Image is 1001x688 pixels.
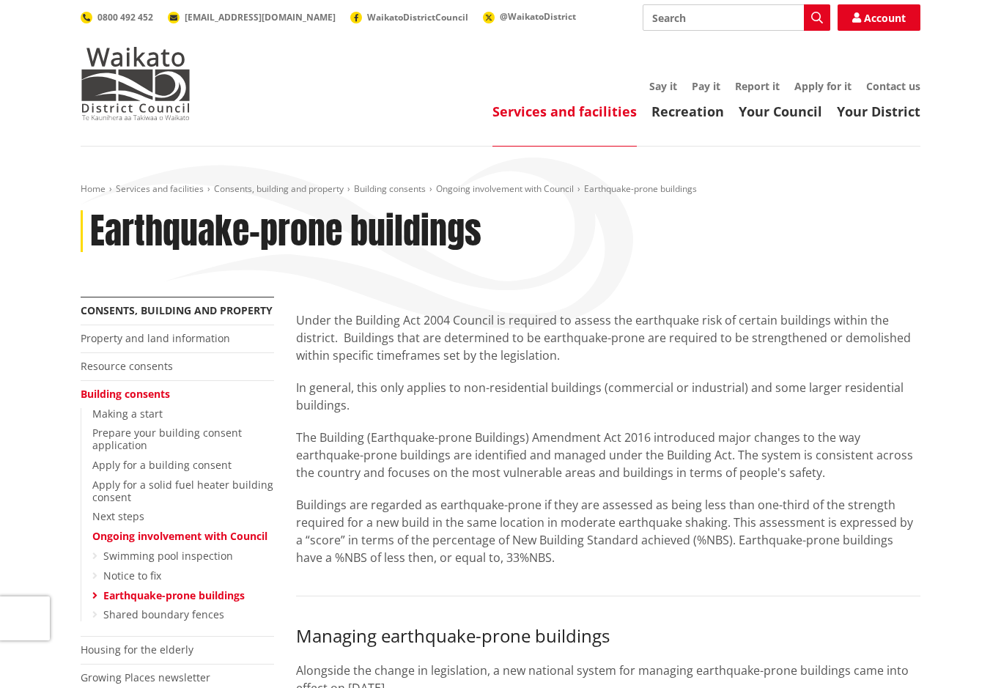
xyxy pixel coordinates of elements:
[92,478,273,504] a: Apply for a solid fuel heater building consent​
[81,182,106,195] a: Home
[103,569,161,582] a: Notice to fix
[794,79,852,93] a: Apply for it
[92,458,232,472] a: Apply for a building consent
[296,626,920,647] h3: Managing earthquake-prone buildings
[103,607,224,621] a: Shared boundary fences
[103,549,233,563] a: Swimming pool inspection
[90,210,481,253] h1: Earthquake-prone buildings
[92,529,267,543] a: Ongoing involvement with Council
[168,11,336,23] a: [EMAIL_ADDRESS][DOMAIN_NAME]
[81,183,920,196] nav: breadcrumb
[81,331,230,345] a: Property and land information
[81,11,153,23] a: 0800 492 452
[296,311,920,364] p: Under the Building Act 2004 Council is required to assess the earthquake risk of certain building...
[81,303,273,317] a: Consents, building and property
[354,182,426,195] a: Building consents
[350,11,468,23] a: WaikatoDistrictCouncil
[92,407,163,421] a: Making a start
[584,182,697,195] span: Earthquake-prone buildings
[735,79,780,93] a: Report it
[367,11,468,23] span: WaikatoDistrictCouncil
[643,4,830,31] input: Search input
[116,182,204,195] a: Services and facilities
[838,4,920,31] a: Account
[651,103,724,120] a: Recreation
[739,103,822,120] a: Your Council
[214,182,344,195] a: Consents, building and property
[185,11,336,23] span: [EMAIL_ADDRESS][DOMAIN_NAME]
[436,182,574,195] a: Ongoing involvement with Council
[649,79,677,93] a: Say it
[81,387,170,401] a: Building consents
[296,379,920,414] p: In general, this only applies to non-residential buildings (commercial or industrial) and some la...
[866,79,920,93] a: Contact us
[296,429,920,481] p: The Building (Earthquake-prone Buildings) Amendment Act 2016 introduced major changes to the way ...
[692,79,720,93] a: Pay it
[500,10,576,23] span: @WaikatoDistrict
[483,10,576,23] a: @WaikatoDistrict
[81,670,210,684] a: Growing Places newsletter
[81,47,191,120] img: Waikato District Council - Te Kaunihera aa Takiwaa o Waikato
[97,11,153,23] span: 0800 492 452
[103,588,245,602] a: Earthquake-prone buildings
[492,103,637,120] a: Services and facilities
[837,103,920,120] a: Your District
[92,509,144,523] a: Next steps
[81,359,173,373] a: Resource consents
[81,643,193,656] a: Housing for the elderly
[296,496,920,566] p: Buildings are regarded as earthquake-prone if they are assessed as being less than one-third of t...
[92,426,242,452] a: Prepare your building consent application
